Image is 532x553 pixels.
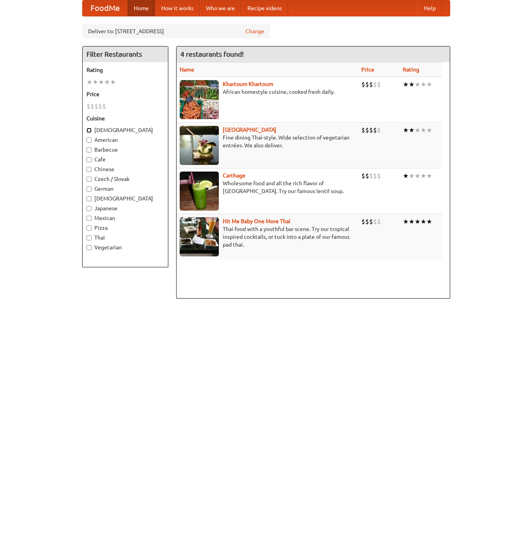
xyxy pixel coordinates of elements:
[365,126,369,134] li: $
[87,224,164,232] label: Pizza
[90,102,94,111] li: $
[87,136,164,144] label: American
[426,126,432,134] li: ★
[373,80,377,89] li: $
[180,217,219,256] img: babythai.jpg
[155,0,200,16] a: How it works
[87,157,92,162] input: Cafe
[403,172,409,180] li: ★
[87,235,92,240] input: Thai
[98,102,102,111] li: $
[403,217,409,226] li: ★
[180,134,355,149] p: Fine dining Thai-style. Wide selection of vegetarian entrées. We also deliver.
[223,127,276,133] b: [GEOGRAPHIC_DATA]
[369,172,373,180] li: $
[241,0,288,16] a: Recipe videos
[87,147,92,152] input: Barbecue
[245,27,264,35] a: Change
[361,126,365,134] li: $
[87,177,92,182] input: Czech / Slovak
[87,175,164,183] label: Czech / Slovak
[87,196,92,201] input: [DEMOGRAPHIC_DATA]
[403,80,409,89] li: ★
[104,78,110,86] li: ★
[361,217,365,226] li: $
[377,126,381,134] li: $
[87,102,90,111] li: $
[87,167,92,172] input: Chinese
[87,66,164,74] h5: Rating
[361,66,374,73] a: Price
[426,80,432,89] li: ★
[180,126,219,165] img: satay.jpg
[87,243,164,251] label: Vegetarian
[128,0,155,16] a: Home
[409,172,415,180] li: ★
[409,126,415,134] li: ★
[200,0,241,16] a: Who we are
[409,217,415,226] li: ★
[415,172,420,180] li: ★
[409,80,415,89] li: ★
[87,165,164,173] label: Chinese
[87,128,92,133] input: [DEMOGRAPHIC_DATA]
[365,80,369,89] li: $
[361,80,365,89] li: $
[415,80,420,89] li: ★
[365,172,369,180] li: $
[87,216,92,221] input: Mexican
[377,217,381,226] li: $
[110,78,116,86] li: ★
[361,172,365,180] li: $
[180,50,244,58] ng-pluralize: 4 restaurants found!
[87,195,164,202] label: [DEMOGRAPHIC_DATA]
[180,179,355,195] p: Wholesome food and all the rich flavor of [GEOGRAPHIC_DATA]. Try our famous lentil soup.
[373,172,377,180] li: $
[223,172,245,179] a: Carthage
[373,217,377,226] li: $
[369,217,373,226] li: $
[87,185,164,193] label: German
[420,172,426,180] li: ★
[180,172,219,211] img: carthage.jpg
[87,186,92,191] input: German
[83,47,168,62] h4: Filter Restaurants
[87,78,92,86] li: ★
[87,115,164,122] h5: Cuisine
[403,66,419,73] a: Rating
[87,225,92,231] input: Pizza
[87,90,164,98] h5: Price
[373,126,377,134] li: $
[87,245,92,250] input: Vegetarian
[377,172,381,180] li: $
[87,206,92,211] input: Japanese
[369,80,373,89] li: $
[82,24,270,38] div: Deliver to: [STREET_ADDRESS]
[87,126,164,134] label: [DEMOGRAPHIC_DATA]
[87,204,164,212] label: Japanese
[94,102,98,111] li: $
[420,126,426,134] li: ★
[180,225,355,249] p: Thai food with a youthful bar scene. Try our tropical inspired cocktails, or tuck into a plate of...
[87,214,164,222] label: Mexican
[415,217,420,226] li: ★
[87,146,164,154] label: Barbecue
[377,80,381,89] li: $
[223,81,273,87] a: Khartoum Khartoum
[426,172,432,180] li: ★
[415,126,420,134] li: ★
[426,217,432,226] li: ★
[180,88,355,96] p: African homestyle cuisine, cooked fresh daily.
[98,78,104,86] li: ★
[180,66,194,73] a: Name
[365,217,369,226] li: $
[180,80,219,119] img: khartoum.jpg
[420,80,426,89] li: ★
[403,126,409,134] li: ★
[223,218,290,224] b: Hit Me Baby One More Thai
[369,126,373,134] li: $
[83,0,128,16] a: FoodMe
[420,217,426,226] li: ★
